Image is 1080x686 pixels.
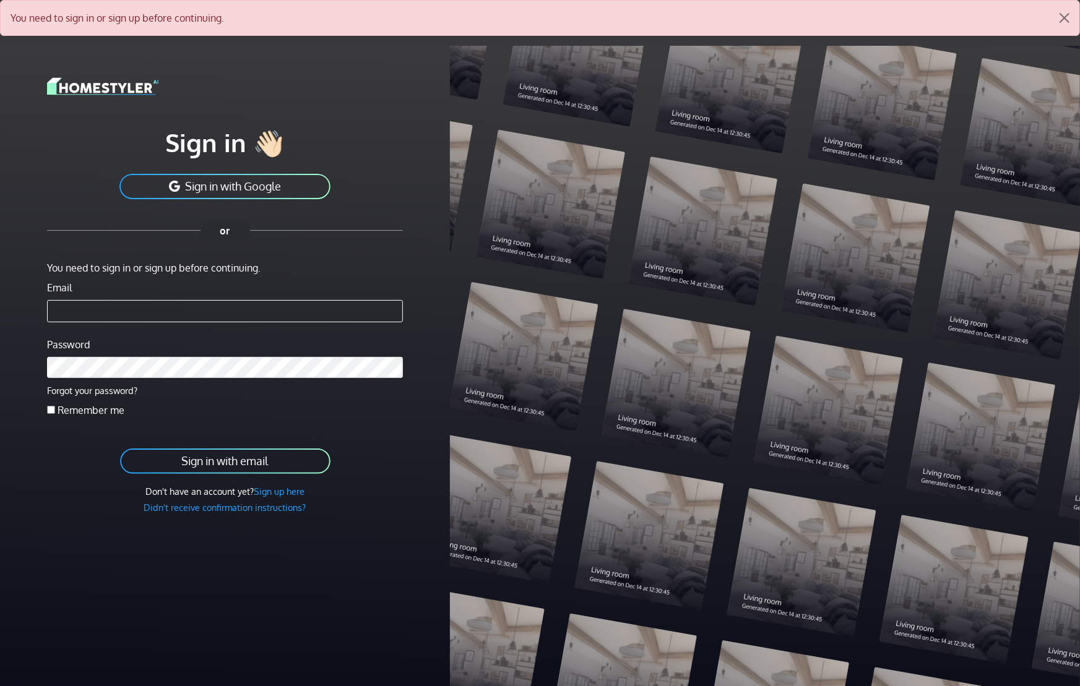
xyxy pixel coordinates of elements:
[254,486,305,497] a: Sign up here
[47,75,158,97] img: logo-3de290ba35641baa71223ecac5eacb59cb85b4c7fdf211dc9aaecaaee71ea2f8.svg
[118,173,332,200] button: Sign in with Google
[119,447,332,475] button: Sign in with email
[47,280,72,295] label: Email
[144,502,306,513] a: Didn't receive confirmation instructions?
[47,485,403,499] div: Don't have an account yet?
[58,403,124,418] label: Remember me
[47,127,403,158] h1: Sign in 👋🏻
[1050,1,1079,35] button: Close
[47,385,137,396] a: Forgot your password?
[47,260,403,275] div: You need to sign in or sign up before continuing.
[47,337,90,352] label: Password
